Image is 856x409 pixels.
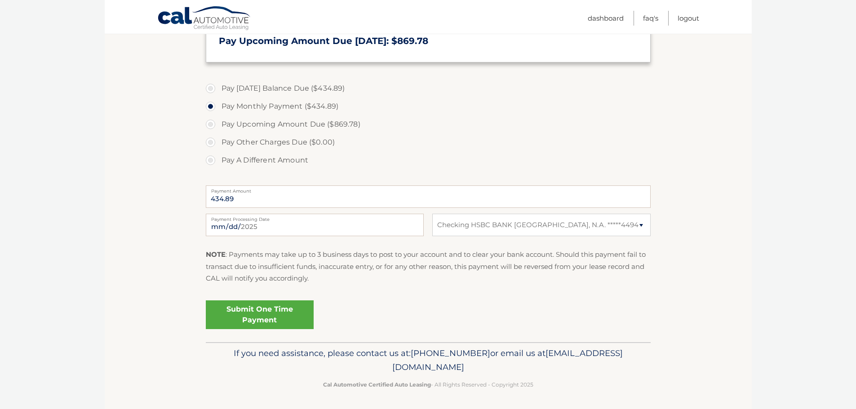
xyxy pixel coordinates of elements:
[411,348,490,358] span: [PHONE_NUMBER]
[643,11,658,26] a: FAQ's
[588,11,624,26] a: Dashboard
[206,300,314,329] a: Submit One Time Payment
[206,97,651,115] label: Pay Monthly Payment ($434.89)
[678,11,699,26] a: Logout
[212,380,645,389] p: - All Rights Reserved - Copyright 2025
[206,250,226,259] strong: NOTE
[206,133,651,151] label: Pay Other Charges Due ($0.00)
[212,346,645,375] p: If you need assistance, please contact us at: or email us at
[206,185,651,208] input: Payment Amount
[206,151,651,169] label: Pay A Different Amount
[206,214,424,221] label: Payment Processing Date
[206,79,651,97] label: Pay [DATE] Balance Due ($434.89)
[206,115,651,133] label: Pay Upcoming Amount Due ($869.78)
[157,6,252,32] a: Cal Automotive
[206,214,424,236] input: Payment Date
[219,35,638,47] h3: Pay Upcoming Amount Due [DATE]: $869.78
[206,249,651,284] p: : Payments may take up to 3 business days to post to your account and to clear your bank account....
[323,381,431,388] strong: Cal Automotive Certified Auto Leasing
[206,185,651,193] label: Payment Amount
